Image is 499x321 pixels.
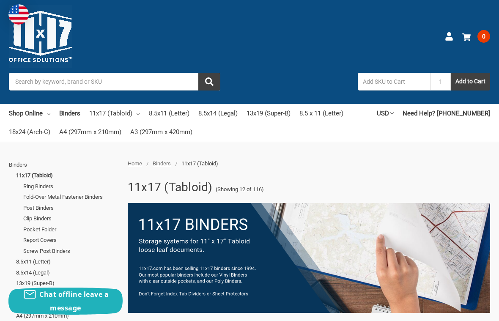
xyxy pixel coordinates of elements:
a: 8.5x11 (Letter) [16,256,118,267]
img: binders-1-.png [128,203,490,313]
a: Pocket Folder [23,224,118,235]
a: Screw Post Binders [23,246,118,257]
span: 0 [477,30,490,43]
a: Binders [153,160,171,167]
a: A3 (297mm x 420mm) [130,123,192,141]
a: A4 (297mm x 210mm) [59,123,121,141]
a: Fold-Over Metal Fastener Binders [23,192,118,203]
img: 11x17.com [9,5,72,68]
a: Clip Binders [23,213,118,224]
span: 11x17 (Tabloid) [181,160,218,167]
a: USD [377,104,394,123]
img: duty and tax information for United States [8,4,29,25]
span: Chat offline leave a message [39,290,109,313]
a: 8.5 x 11 (Letter) [299,104,343,123]
a: 11x17 (Tabloid) [89,104,140,123]
a: Binders [9,159,118,170]
a: Shop Online [9,104,50,123]
a: Report Covers [23,235,118,246]
button: Chat offline leave a message [8,288,123,315]
a: 18x24 (Arch-C) [9,123,50,141]
span: (Showing 12 of 116) [216,185,264,194]
h1: 11x17 (Tabloid) [128,176,213,198]
a: Home [128,160,142,167]
a: Ring Binders [23,181,118,192]
a: Need Help? [PHONE_NUMBER] [403,104,490,123]
a: 8.5x14 (Legal) [16,267,118,278]
a: 8.5x11 (Letter) [149,104,189,123]
a: 13x19 (Super-B) [16,278,118,289]
input: Add SKU to Cart [358,73,430,91]
a: 11x17 (Tabloid) [16,170,118,181]
a: 8.5x14 (Legal) [198,104,238,123]
button: Add to Cart [451,73,490,91]
a: 13x19 (Super-B) [247,104,291,123]
a: 0 [462,25,490,47]
a: Post Binders [23,203,118,214]
input: Search by keyword, brand or SKU [9,73,220,91]
a: Binders [59,104,80,123]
